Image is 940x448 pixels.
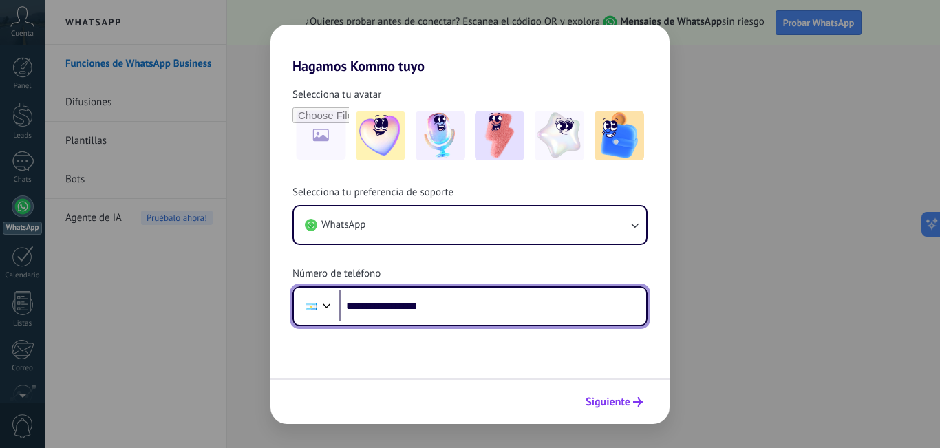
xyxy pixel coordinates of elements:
[321,218,365,232] span: WhatsApp
[298,292,324,321] div: Argentina: + 54
[475,111,524,160] img: -3.jpeg
[535,111,584,160] img: -4.jpeg
[586,397,630,407] span: Siguiente
[416,111,465,160] img: -2.jpeg
[294,206,646,244] button: WhatsApp
[270,25,670,74] h2: Hagamos Kommo tuyo
[292,88,381,102] span: Selecciona tu avatar
[579,390,649,414] button: Siguiente
[595,111,644,160] img: -5.jpeg
[292,267,381,281] span: Número de teléfono
[356,111,405,160] img: -1.jpeg
[292,186,453,200] span: Selecciona tu preferencia de soporte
